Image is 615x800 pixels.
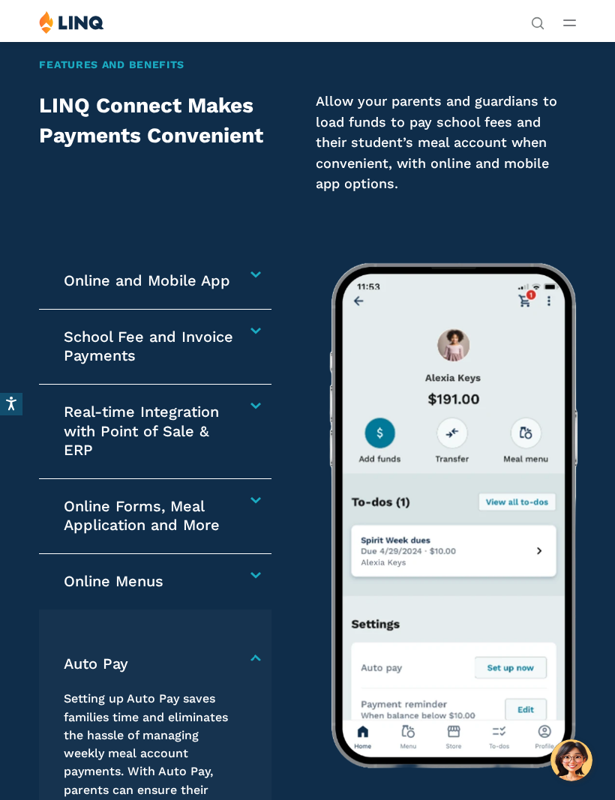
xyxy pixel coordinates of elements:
img: LINQ | K‑12 Software [39,10,104,34]
nav: Utility Navigation [531,10,544,28]
h2: LINQ Connect Makes Payments Convenient [39,91,299,151]
h2: Features and Benefits [39,57,575,73]
h4: Online Menus [64,572,240,592]
button: Open Main Menu [563,14,576,31]
button: Open Search Bar [531,15,544,28]
h4: Auto Pay [64,655,240,674]
p: Allow your parents and guardians to load funds to pay school fees and their student’s meal accoun... [316,91,576,193]
button: Hello, have a question? Let’s chat. [550,739,592,781]
h4: Real-time Integration with Point of Sale & ERP [64,403,240,460]
h4: Online and Mobile App [64,271,240,291]
h4: Online Forms, Meal Application and More [64,497,240,535]
h4: School Fee and Invoice Payments [64,328,240,366]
